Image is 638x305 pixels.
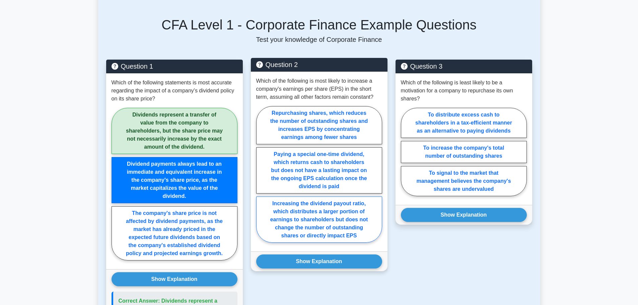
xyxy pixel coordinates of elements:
label: To increase the company's total number of outstanding shares [401,141,527,163]
p: Which of the following statements is most accurate regarding the impact of a company's dividend p... [112,79,237,103]
h5: Question 1 [112,62,237,70]
label: Dividend payments always lead to an immediate and equivalent increase in the company's share pric... [112,157,237,203]
button: Show Explanation [401,208,527,222]
h5: Question 3 [401,62,527,70]
label: Dividends represent a transfer of value from the company to shareholders, but the share price may... [112,108,237,154]
label: To signal to the market that management believes the company's shares are undervalued [401,166,527,196]
label: The company's share price is not affected by dividend payments, as the market has already priced ... [112,206,237,260]
h5: CFA Level 1 - Corporate Finance Example Questions [106,17,532,33]
label: Repurchasing shares, which reduces the number of outstanding shares and increases EPS by concentr... [256,106,382,144]
p: Which of the following is most likely to increase a company's earnings per share (EPS) in the sho... [256,77,382,101]
label: To distribute excess cash to shareholders in a tax-efficient manner as an alternative to paying d... [401,108,527,138]
label: Paying a special one-time dividend, which returns cash to shareholders but does not have a lastin... [256,147,382,194]
h5: Question 2 [256,61,382,69]
p: Which of the following is least likely to be a motivation for a company to repurchase its own sha... [401,79,527,103]
button: Show Explanation [256,254,382,269]
p: Test your knowledge of Corporate Finance [106,35,532,44]
label: Increasing the dividend payout ratio, which distributes a larger portion of earnings to sharehold... [256,197,382,243]
button: Show Explanation [112,272,237,286]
